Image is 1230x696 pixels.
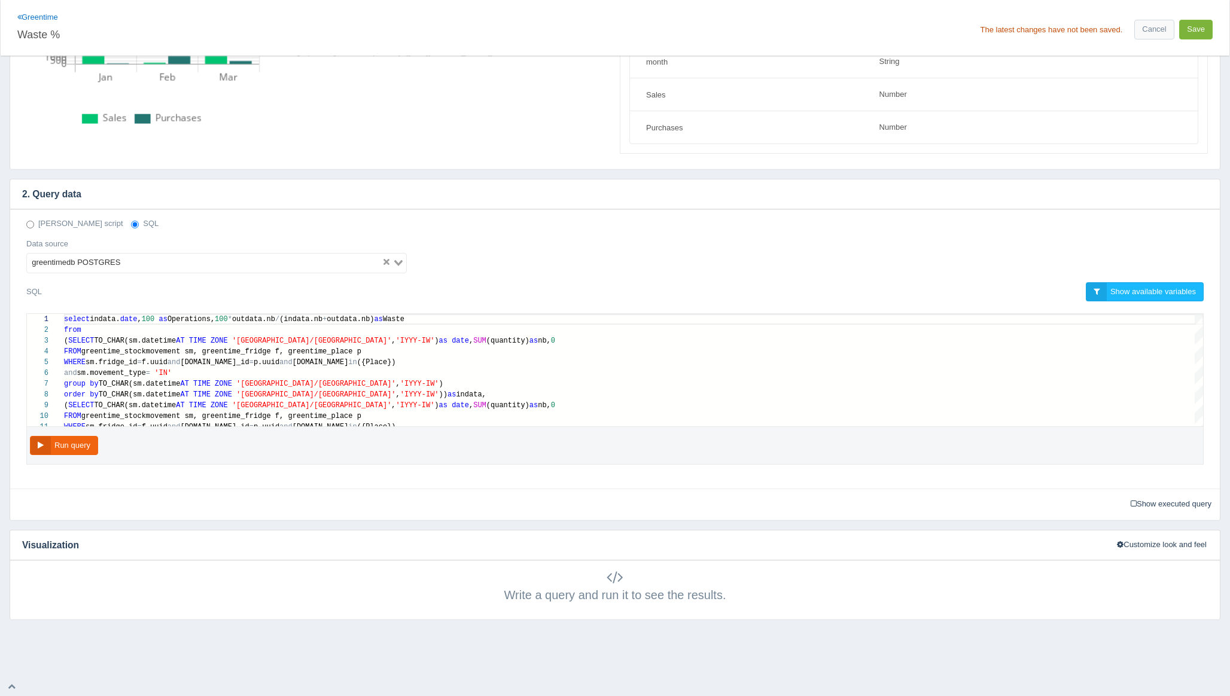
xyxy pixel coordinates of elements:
span: p.uuid [254,358,279,367]
span: 'IYYY-IW' [396,401,435,410]
span: greentimedb POSTGRES [29,256,123,270]
span: outdata.nb) [327,315,374,323]
span: sm.fridge_id [86,423,137,431]
label: [PERSON_NAME] script [26,218,123,230]
div: 9 [27,400,48,411]
span: ZONE [211,401,228,410]
span: ) [434,337,439,345]
div: 8 [27,389,48,400]
span: ZONE [215,380,232,388]
span: Waste [383,315,404,323]
span: and [64,369,77,377]
span: TIME [189,401,206,410]
span: greentime_stockmovement sm, greentime_fridge f, g [81,412,293,420]
span: [DOMAIN_NAME] [293,358,349,367]
span: and [168,358,181,367]
span: Show available variables [1110,287,1196,296]
span: select [64,315,90,323]
a: Show executed query [1127,495,1216,514]
span: , [396,390,400,399]
span: AT [176,401,184,410]
span: indata, [456,390,486,399]
div: 11 [27,422,48,432]
span: indata. [90,315,120,323]
span: '[GEOGRAPHIC_DATA]/[GEOGRAPHIC_DATA]' [236,390,395,399]
button: Run query [30,436,98,456]
span: as [529,337,538,345]
div: 2 [27,325,48,335]
input: Search for option [124,256,380,270]
a: Show available variables [1086,282,1204,302]
span: SUM [473,401,486,410]
span: date [120,315,138,323]
div: 4 [27,346,48,357]
span: and [168,423,181,431]
span: date [452,401,469,410]
h4: Visualization [10,530,1104,560]
span: in [348,358,357,367]
span: greentime_stockmovement sm, greentime_fridge f, g [81,347,293,356]
span: WHERE [64,358,86,367]
span: TO_CHAR(sm.datetime [99,390,181,399]
span: TIME [193,390,211,399]
span: order [64,390,86,399]
span: = [137,423,141,431]
div: 1 [27,314,48,325]
div: 5 [27,357,48,368]
div: 10 [27,411,48,422]
span: ({Place}) [357,423,396,431]
input: Field name [639,117,863,138]
span: sm.fridge_id [86,358,137,367]
span: outdata.nb [232,315,275,323]
span: , [469,401,473,410]
span: nb, [538,337,551,345]
span: 100 [142,315,155,323]
span: and [279,423,293,431]
span: reentime_place p [293,347,361,356]
span: p.uuid [254,423,279,431]
a: Greentime [17,13,58,22]
span: nb, [538,401,551,410]
span: + [322,315,327,323]
span: , [137,315,141,323]
span: 'IYYY-IW' [400,380,439,388]
span: as [439,337,447,345]
span: as [159,315,167,323]
span: reentime_place p [293,412,361,420]
span: from [64,326,81,334]
span: = [249,358,254,367]
span: 'IN' [154,369,172,377]
span: TIME [189,337,206,345]
span: [DOMAIN_NAME] [293,423,349,431]
span: [DOMAIN_NAME]_id [180,423,249,431]
span: date [452,337,469,345]
div: 6 [27,368,48,378]
button: Customize look and feel [1113,536,1211,554]
span: '[GEOGRAPHIC_DATA]/[GEOGRAPHIC_DATA]' [236,380,395,388]
span: TO_CHAR(sm.datetime [94,401,176,410]
span: f.uuid [142,423,168,431]
span: AT [176,337,184,345]
span: / [275,315,279,323]
span: in [348,423,357,431]
span: WHERE [64,423,86,431]
span: (indata.nb [279,315,322,323]
span: ( [64,401,68,410]
span: SELECT [68,337,94,345]
span: , [469,337,473,345]
span: AT [180,390,188,399]
span: ( [64,337,68,345]
div: 7 [27,378,48,389]
div: The latest changes have not been saved. [980,26,1122,33]
span: , [396,380,400,388]
span: sm.movement_type [77,369,146,377]
input: SQL [131,221,139,228]
input: Field name [639,84,863,105]
span: FROM [64,347,81,356]
span: ({Place}) [357,358,396,367]
label: SQL [131,218,159,230]
span: 'IYYY-IW' [400,390,439,399]
span: AT [180,380,188,388]
span: , [391,337,395,345]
